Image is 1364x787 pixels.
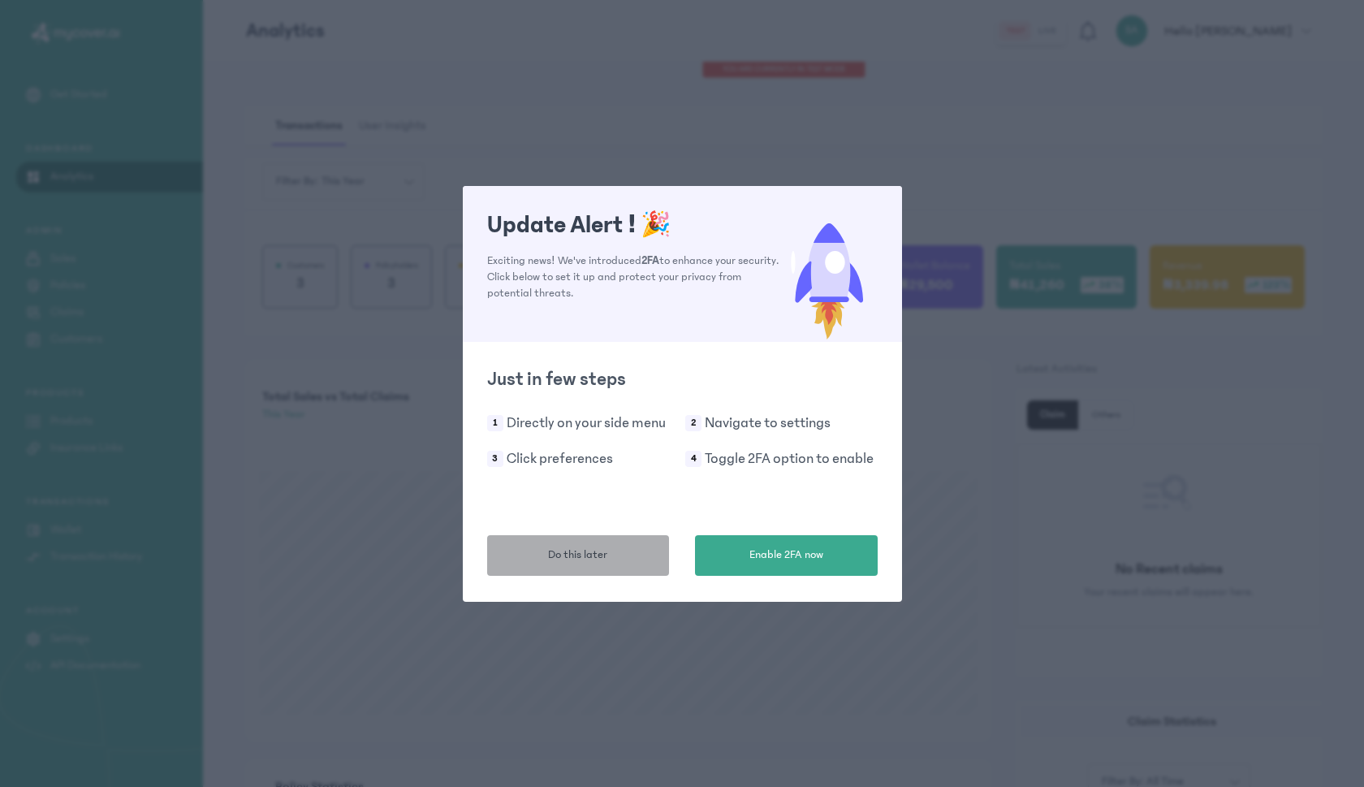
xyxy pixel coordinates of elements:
span: 1 [487,415,503,431]
p: Navigate to settings [705,412,831,435]
span: 4 [685,451,701,467]
p: Toggle 2FA option to enable [705,448,874,470]
span: 2FA [641,254,659,267]
span: Enable 2FA now [749,547,823,564]
button: Enable 2FA now [695,535,878,576]
p: Directly on your side menu [507,412,666,435]
span: 🎉 [641,211,671,239]
button: Do this later [487,535,670,576]
p: Exciting news! We've introduced to enhance your security. Click below to set it up and protect yo... [487,253,780,301]
span: 3 [487,451,503,467]
p: Click preferences [507,448,613,470]
span: Do this later [548,547,607,564]
span: 2 [685,415,701,431]
h1: Update Alert ! [487,210,780,240]
h2: Just in few steps [487,366,878,392]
